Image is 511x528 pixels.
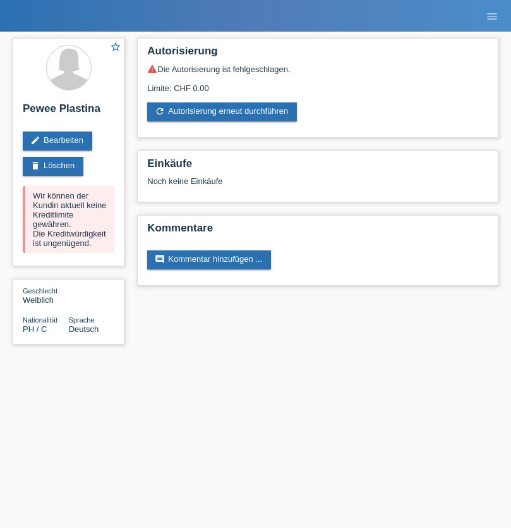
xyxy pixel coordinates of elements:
span: Nationalität [23,316,57,324]
h2: Autorisierung [147,45,488,64]
a: deleteLöschen [23,157,83,176]
a: star_border [110,41,121,54]
i: menu [486,10,498,23]
i: star_border [110,41,121,52]
i: comment [155,254,165,264]
div: Noch keine Einkäufe [147,176,488,195]
a: commentKommentar hinzufügen ... [147,250,271,269]
i: refresh [155,106,165,116]
i: edit [30,135,40,145]
div: Wir können der Kundin aktuell keine Kreditlimite gewähren. Die Kreditwürdigkeit ist ungenügend. [23,186,114,253]
i: delete [30,161,40,171]
div: Limite: CHF 0.00 [147,74,488,93]
a: refreshAutorisierung erneut durchführen [147,102,297,121]
span: Sprache [69,316,95,324]
div: Weiblich [23,286,69,305]
a: editBearbeiten [23,132,92,150]
span: Philippinen / C / 04.08.1995 [23,324,47,334]
div: Die Autorisierung ist fehlgeschlagen. [147,64,488,74]
i: warning [147,64,157,74]
span: Deutsch [69,324,99,334]
h2: Einkäufe [147,157,488,176]
h2: Pewee Plastina [23,102,114,121]
a: menu [479,12,505,20]
h2: Kommentare [147,222,488,241]
span: Geschlecht [23,287,57,295]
